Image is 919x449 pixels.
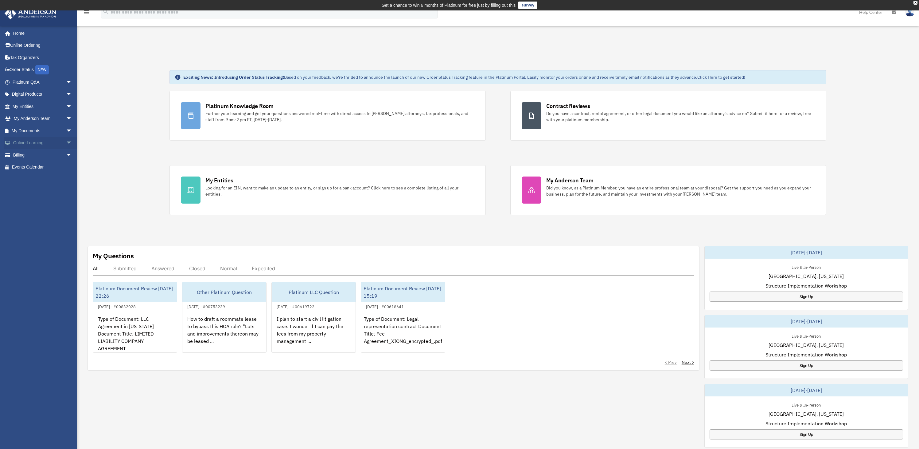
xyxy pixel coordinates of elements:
[93,303,141,309] div: [DATE] - #00832028
[66,149,78,161] span: arrow_drop_down
[271,282,356,353] a: Platinum LLC Question[DATE] - #00619722I plan to start a civil litigation case. I wonder if I can...
[705,246,908,259] div: [DATE]-[DATE]
[272,303,319,309] div: [DATE] - #00619722
[252,265,275,272] div: Expedited
[705,315,908,328] div: [DATE]-[DATE]
[205,110,474,123] div: Further your learning and get your questions answered real-time with direct access to [PERSON_NAM...
[382,2,516,9] div: Get a chance to win 6 months of Platinum for free just by filling out this
[765,282,847,289] span: Structure Implementation Workshop
[361,282,445,353] a: Platinum Document Review [DATE] 15:19[DATE] - #00618641Type of Document: Legal representation con...
[4,149,81,161] a: Billingarrow_drop_down
[4,51,81,64] a: Tax Organizers
[66,76,78,89] span: arrow_drop_down
[66,137,78,149] span: arrow_drop_down
[66,88,78,101] span: arrow_drop_down
[361,303,409,309] div: [DATE] - #00618641
[272,310,356,358] div: I plan to start a civil litigation case. I wonder if I can pay the fees from my property manageme...
[682,359,694,365] a: Next >
[189,265,205,272] div: Closed
[4,125,81,137] a: My Documentsarrow_drop_down
[4,76,81,88] a: Platinum Q&Aarrow_drop_down
[510,91,826,141] a: Contract Reviews Do you have a contract, rental agreement, or other legal document you would like...
[361,282,445,302] div: Platinum Document Review [DATE] 15:19
[93,310,177,358] div: Type of Document: LLC Agreement in [US_STATE] Document Title: LIMITED LIABILITY COMPANY AGREEMENT...
[546,110,815,123] div: Do you have a contract, rental agreement, or other legal document you would like an attorney's ad...
[113,265,137,272] div: Submitted
[93,265,99,272] div: All
[710,360,903,371] a: Sign Up
[518,2,537,9] a: survey
[182,282,266,302] div: Other Platinum Question
[93,282,177,302] div: Platinum Document Review [DATE] 22:26
[182,310,266,358] div: How to draft a roommate lease to bypass this HOA rule? "Lots and improvements thereon may be leas...
[710,292,903,302] a: Sign Up
[66,125,78,137] span: arrow_drop_down
[510,165,826,215] a: My Anderson Team Did you know, as a Platinum Member, you have an entire professional team at your...
[769,272,844,280] span: [GEOGRAPHIC_DATA], [US_STATE]
[4,27,78,39] a: Home
[697,74,745,80] a: Click Here to get started!
[205,102,274,110] div: Platinum Knowledge Room
[765,420,847,427] span: Structure Implementation Workshop
[4,161,81,173] a: Events Calendar
[710,429,903,439] a: Sign Up
[93,282,177,353] a: Platinum Document Review [DATE] 22:26[DATE] - #00832028Type of Document: LLC Agreement in [US_STA...
[151,265,174,272] div: Answered
[4,64,81,76] a: Order StatusNEW
[169,91,485,141] a: Platinum Knowledge Room Further your learning and get your questions answered real-time with dire...
[787,332,826,339] div: Live & In-Person
[765,351,847,358] span: Structure Implementation Workshop
[35,65,49,74] div: NEW
[182,303,230,309] div: [DATE] - #00753239
[546,102,590,110] div: Contract Reviews
[4,113,81,125] a: My Anderson Teamarrow_drop_down
[4,88,81,101] a: Digital Productsarrow_drop_down
[546,177,594,184] div: My Anderson Team
[182,282,267,353] a: Other Platinum Question[DATE] - #00753239How to draft a roommate lease to bypass this HOA rule? "...
[272,282,356,302] div: Platinum LLC Question
[183,74,284,80] strong: Exciting News: Introducing Order Status Tracking!
[205,177,233,184] div: My Entities
[787,401,826,408] div: Live & In-Person
[183,74,745,80] div: Based on your feedback, we're thrilled to announce the launch of our new Order Status Tracking fe...
[905,8,914,17] img: User Pic
[66,100,78,113] span: arrow_drop_down
[913,1,917,5] div: close
[83,9,90,16] i: menu
[169,165,485,215] a: My Entities Looking for an EIN, want to make an update to an entity, or sign up for a bank accoun...
[705,384,908,396] div: [DATE]-[DATE]
[66,113,78,125] span: arrow_drop_down
[93,251,134,260] div: My Questions
[103,8,109,15] i: search
[4,137,81,149] a: Online Learningarrow_drop_down
[205,185,474,197] div: Looking for an EIN, want to make an update to an entity, or sign up for a bank account? Click her...
[361,310,445,358] div: Type of Document: Legal representation contract Document Title: Fee Agreement_XIONG_encrypted_.pd...
[83,11,90,16] a: menu
[4,39,81,52] a: Online Ordering
[769,410,844,418] span: [GEOGRAPHIC_DATA], [US_STATE]
[769,341,844,349] span: [GEOGRAPHIC_DATA], [US_STATE]
[4,100,81,113] a: My Entitiesarrow_drop_down
[787,264,826,270] div: Live & In-Person
[220,265,237,272] div: Normal
[3,7,58,19] img: Anderson Advisors Platinum Portal
[546,185,815,197] div: Did you know, as a Platinum Member, you have an entire professional team at your disposal? Get th...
